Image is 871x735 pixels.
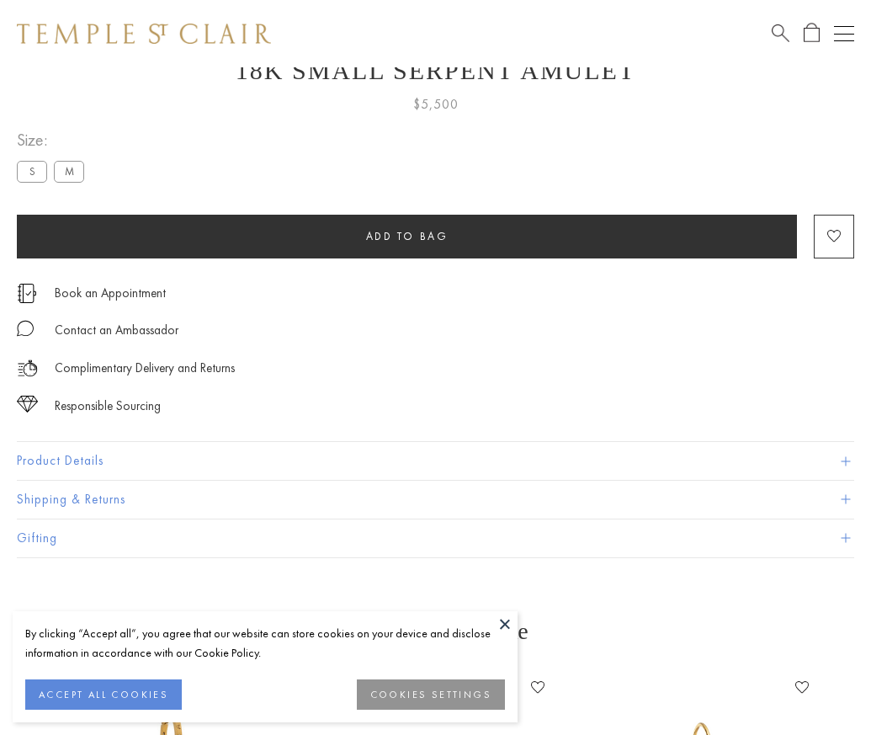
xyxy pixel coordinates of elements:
[25,679,182,710] button: ACCEPT ALL COOKIES
[17,56,854,85] h1: 18K Small Serpent Amulet
[17,126,91,154] span: Size:
[17,215,797,258] button: Add to bag
[17,284,37,303] img: icon_appointment.svg
[55,320,178,341] div: Contact an Ambassador
[17,481,854,519] button: Shipping & Returns
[357,679,505,710] button: COOKIES SETTINGS
[17,320,34,337] img: MessageIcon-01_2.svg
[834,24,854,44] button: Open navigation
[366,229,449,243] span: Add to bag
[25,624,505,663] div: By clicking “Accept all”, you agree that our website can store cookies on your device and disclos...
[55,358,235,379] p: Complimentary Delivery and Returns
[17,24,271,44] img: Temple St. Clair
[17,358,38,379] img: icon_delivery.svg
[17,396,38,413] img: icon_sourcing.svg
[17,161,47,182] label: S
[17,519,854,557] button: Gifting
[17,442,854,480] button: Product Details
[54,161,84,182] label: M
[55,396,161,417] div: Responsible Sourcing
[804,23,820,44] a: Open Shopping Bag
[413,93,459,115] span: $5,500
[55,284,166,302] a: Book an Appointment
[772,23,789,44] a: Search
